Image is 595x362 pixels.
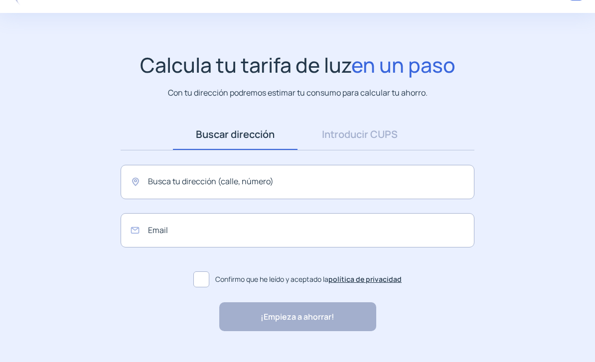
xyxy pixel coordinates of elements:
[140,53,455,77] h1: Calcula tu tarifa de luz
[215,274,402,285] span: Confirmo que he leído y aceptado la
[168,87,428,99] p: Con tu dirección podremos estimar tu consumo para calcular tu ahorro.
[173,119,297,150] a: Buscar dirección
[351,51,455,79] span: en un paso
[328,274,402,284] a: política de privacidad
[297,119,422,150] a: Introducir CUPS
